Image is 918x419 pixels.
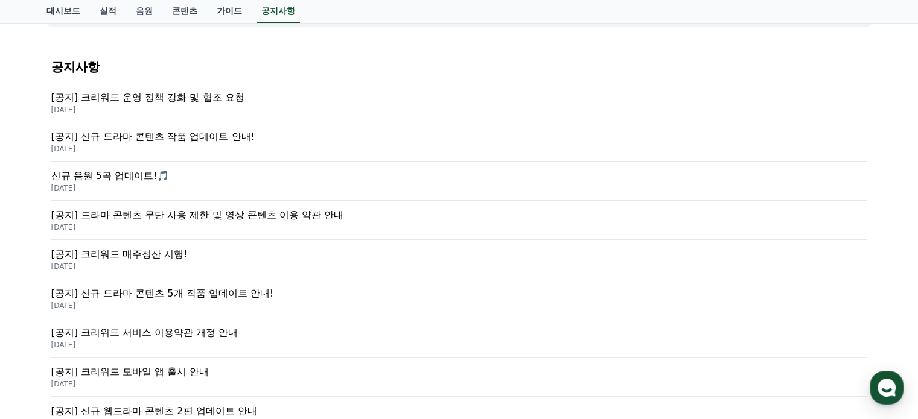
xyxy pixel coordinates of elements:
p: [공지] 신규 드라마 콘텐츠 작품 업데이트 안내! [51,130,867,144]
a: [공지] 크리워드 모바일 앱 출시 안내 [DATE] [51,358,867,397]
a: 대화 [80,319,156,349]
p: [DATE] [51,144,867,154]
h4: 공지사항 [51,60,867,74]
a: [공지] 크리워드 서비스 이용약관 개정 안내 [DATE] [51,318,867,358]
a: [공지] 신규 드라마 콘텐츠 작품 업데이트 안내! [DATE] [51,122,867,162]
p: [공지] 크리워드 운영 정책 강화 및 협조 요청 [51,90,867,105]
a: [공지] 크리워드 매주정산 시행! [DATE] [51,240,867,279]
p: [공지] 크리워드 모바일 앱 출시 안내 [51,365,867,379]
span: 홈 [38,337,45,347]
p: 신규 음원 5곡 업데이트!🎵 [51,169,867,183]
p: [DATE] [51,301,867,310]
p: [공지] 신규 드라마 콘텐츠 5개 작품 업데이트 안내! [51,286,867,301]
p: [DATE] [51,340,867,350]
p: [공지] 신규 웹드라마 콘텐츠 2편 업데이트 안내 [51,404,867,418]
a: 설정 [156,319,232,349]
p: [공지] 크리워드 서비스 이용약관 개정 안내 [51,326,867,340]
a: [공지] 크리워드 운영 정책 강화 및 협조 요청 [DATE] [51,83,867,122]
a: [공지] 드라마 콘텐츠 무단 사용 제한 및 영상 콘텐츠 이용 약관 안내 [DATE] [51,201,867,240]
p: [DATE] [51,183,867,193]
a: 홈 [4,319,80,349]
a: 신규 음원 5곡 업데이트!🎵 [DATE] [51,162,867,201]
a: [공지] 신규 드라마 콘텐츠 5개 작품 업데이트 안내! [DATE] [51,279,867,318]
span: 설정 [186,337,201,347]
p: [DATE] [51,105,867,115]
p: [DATE] [51,222,867,232]
p: [공지] 드라마 콘텐츠 무단 사용 제한 및 영상 콘텐츠 이용 약관 안내 [51,208,867,222]
p: [공지] 크리워드 매주정산 시행! [51,247,867,262]
p: [DATE] [51,262,867,271]
p: [DATE] [51,379,867,389]
span: 대화 [110,338,125,347]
